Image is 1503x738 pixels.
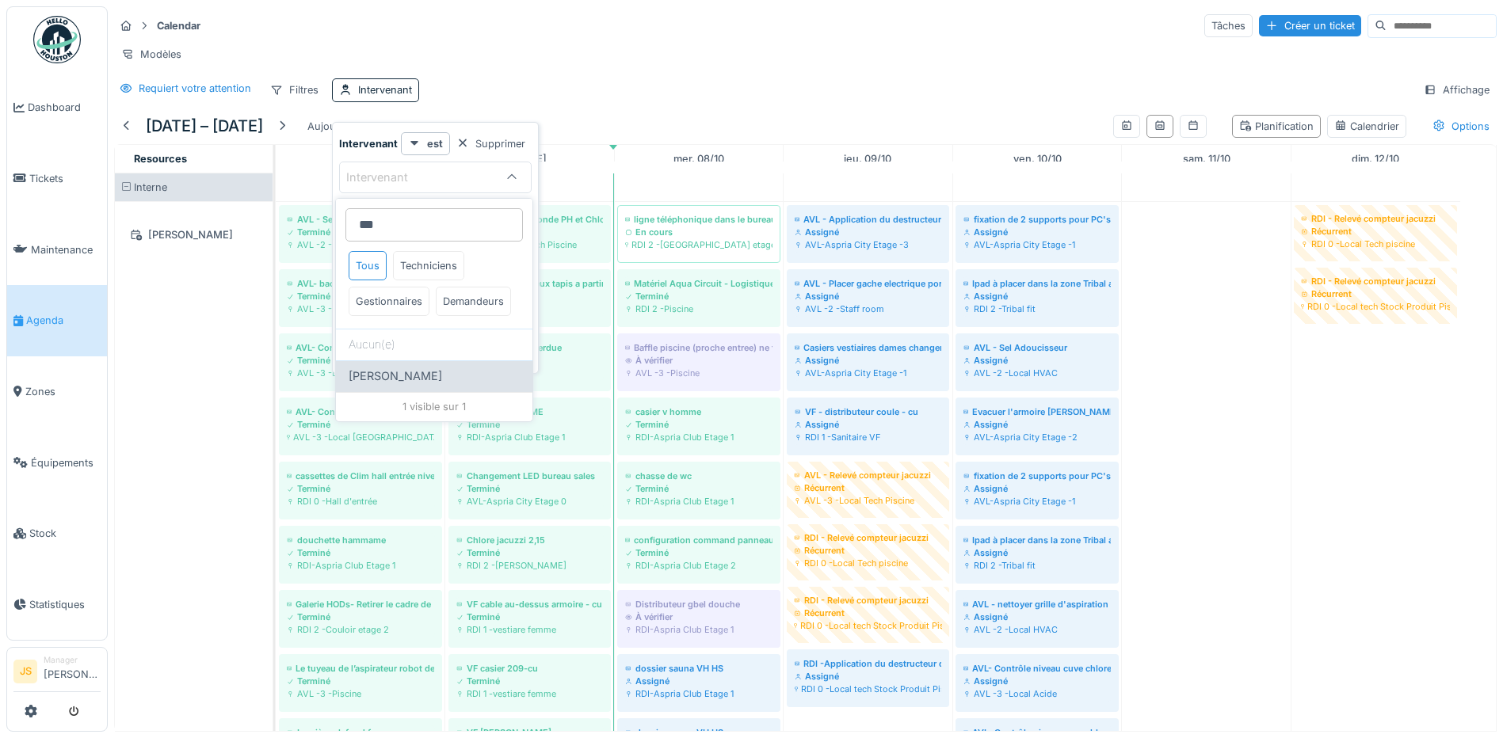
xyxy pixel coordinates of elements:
[963,238,1111,251] div: AVL-Aspria City Etage -1
[456,495,603,508] div: AVL-Aspria City Etage 0
[1301,225,1450,238] div: Récurrent
[794,469,942,481] div: AVL - Relevé compteur jacuzzi
[339,136,398,151] strong: Intervenant
[963,341,1111,354] div: AVL - Sel Adoucisseur
[963,405,1111,418] div: Evacuer l'armoire [PERSON_NAME]
[625,354,772,367] div: À vérifier
[963,534,1111,546] div: Ipad à placer dans la zone Tribal au dessus de la TV
[794,544,942,557] div: Récurrent
[840,148,895,169] a: 9 octobre 2025
[44,654,101,688] li: [PERSON_NAME]
[795,431,941,443] div: RDI 1 -Sanitaire VF
[25,384,101,399] span: Zones
[963,213,1111,226] div: fixation de 2 supports pour PC's
[795,405,941,418] div: VF - distributeur coule - cu
[287,534,434,546] div: douchette hammame
[456,431,603,443] div: RDI-Aspria Club Etage 1
[625,611,772,623] div: À vérifier
[1301,238,1450,250] div: RDI 0 -Local Tech piscine
[287,418,434,431] div: Terminé
[134,181,167,193] span: Interne
[794,494,942,507] div: AVL -3 -Local Tech Piscine
[1301,300,1450,313] div: RDI 0 -Local tech Stock Produit Piscine
[456,611,603,623] div: Terminé
[287,482,434,495] div: Terminé
[427,136,443,151] strong: est
[794,619,942,632] div: RDI 0 -Local tech Stock Produit Piscine
[625,405,772,418] div: casier v homme
[1348,148,1403,169] a: 12 octobre 2025
[794,531,942,544] div: RDI - Relevé compteur jacuzzi
[287,546,434,559] div: Terminé
[287,277,434,290] div: AVL- bac wash piscine et jacuzzi
[146,116,263,135] h5: [DATE] – [DATE]
[795,670,941,683] div: Assigné
[963,367,1111,379] div: AVL -2 -Local HVAC
[1009,148,1066,169] a: 10 octobre 2025
[963,623,1111,636] div: AVL -2 -Local HVAC
[456,482,603,495] div: Terminé
[456,598,603,611] div: VF cable au-dessus armoire - cu
[1417,78,1497,101] div: Affichage
[358,82,412,97] div: Intervenant
[625,367,772,379] div: AVL -3 -Piscine
[287,302,434,315] div: AVL -3 -Local Tech Piscine
[287,290,434,302] div: Terminé
[139,81,251,96] div: Requiert votre attention
[963,418,1111,431] div: Assigné
[795,354,941,367] div: Assigné
[456,623,603,636] div: RDI 1 -vestiare femme
[287,405,434,418] div: AVL- Contrôle niveau cuve chlore et acide
[287,559,434,572] div: RDI-Aspria Club Etage 1
[151,18,207,33] strong: Calendar
[28,100,101,115] span: Dashboard
[963,546,1111,559] div: Assigné
[963,482,1111,495] div: Assigné
[1239,119,1314,134] div: Planification
[456,559,603,572] div: RDI 2 -[PERSON_NAME]
[287,675,434,687] div: Terminé
[395,193,532,215] div: Ajouter une condition
[336,392,532,420] div: 1 visible sur 1
[287,238,434,251] div: AVL -2 -Local HVAC
[1301,287,1450,300] div: Récurrent
[794,607,942,619] div: Récurrent
[436,287,511,316] div: Demandeurs
[287,598,434,611] div: Galerie HODs- Retirer le cadre de [PERSON_NAME] - cu
[29,526,101,541] span: Stock
[29,171,101,186] span: Tickets
[1204,14,1253,37] div: Tâches
[625,687,772,700] div: RDI-Aspria Club Etage 1
[456,546,603,559] div: Terminé
[795,341,941,354] div: Casiers vestiaires dames changer les piles
[963,431,1111,443] div: AVL-Aspria City Etage -2
[963,290,1111,302] div: Assigné
[625,534,772,546] div: configuration command panneaux zen
[287,611,434,623] div: Terminé
[124,225,263,245] div: [PERSON_NAME]
[625,675,772,687] div: Assigné
[963,559,1111,572] div: RDI 2 -Tribal fit
[263,78,326,101] div: Filtres
[450,133,532,154] div: Supprimer
[134,153,187,165] span: Resources
[44,654,101,666] div: Manager
[287,623,434,636] div: RDI 2 -Couloir etage 2
[287,226,434,238] div: Terminé
[31,455,101,470] span: Équipements
[456,534,603,546] div: Chlore jacuzzi 2,15
[795,367,941,379] div: AVL-Aspria City Etage -1
[1334,119,1399,134] div: Calendrier
[795,213,941,226] div: AVL - Application du destructeur de mauvaise odeurs biocan
[336,329,532,360] div: Aucun(e)
[287,213,434,226] div: AVL - Sel Adoucisseur
[795,683,941,695] div: RDI 0 -Local tech Stock Produit Piscine
[795,226,941,238] div: Assigné
[625,238,772,251] div: RDI 2 -[GEOGRAPHIC_DATA] etage 2
[625,598,772,611] div: Distributeur gbel douche
[625,341,772,354] div: Baffle piscine (proche entree) ne fonctionne pas
[963,354,1111,367] div: Assigné
[625,290,772,302] div: Terminé
[963,662,1111,675] div: AVL- Contrôle niveau cuve chlore et acide
[625,213,772,226] div: ligne téléphonique dans le bureau admin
